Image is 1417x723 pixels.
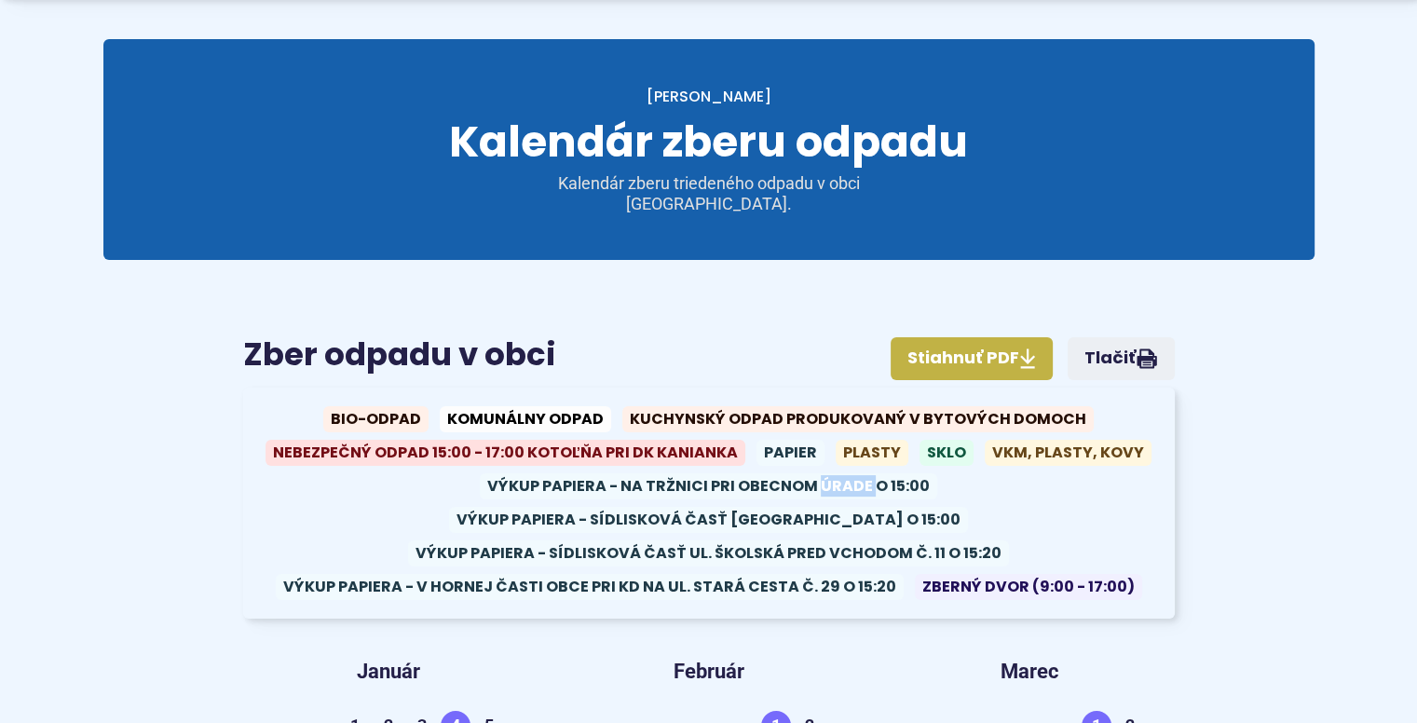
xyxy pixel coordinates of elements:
[622,406,1094,432] span: Kuchynský odpad produkovaný v bytových domoch
[266,440,745,466] span: Nebezpečný odpad 15:00 - 17:00 kotoľňa pri DK Kanianka
[836,440,908,466] span: Plasty
[1068,337,1175,380] a: Tlačiť
[408,540,1009,566] span: Výkup papiera - sídlisková časť ul. Školská pred vchodom č. 11 o 15:20
[480,473,937,499] span: Výkup papiera - na tržnici pri Obecnom úrade o 15:00
[449,507,968,533] span: Výkup papiera - sídlisková časť [GEOGRAPHIC_DATA] o 15:00
[756,440,824,466] span: Papier
[906,648,1152,694] header: Marec
[276,574,904,600] span: Výkup papiera - v hornej časti obce pri KD na ul. Stará cesta č. 29 o 15:20
[586,648,832,694] header: Február
[485,173,933,215] p: Kalendár zberu triedeného odpadu v obci [GEOGRAPHIC_DATA].
[449,112,968,171] span: Kalendár zberu odpadu
[440,406,611,432] span: Komunálny odpad
[920,440,974,466] span: Sklo
[323,406,429,432] span: Bio-odpad
[915,574,1142,600] span: Zberný dvor (9:00 - 17:00)
[985,440,1151,466] span: VKM, PLASTY, KOVY
[243,337,1175,372] h2: Zber odpadu v obci
[266,648,511,694] header: Január
[647,86,771,107] a: [PERSON_NAME]
[891,337,1053,380] a: Stiahnuť PDF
